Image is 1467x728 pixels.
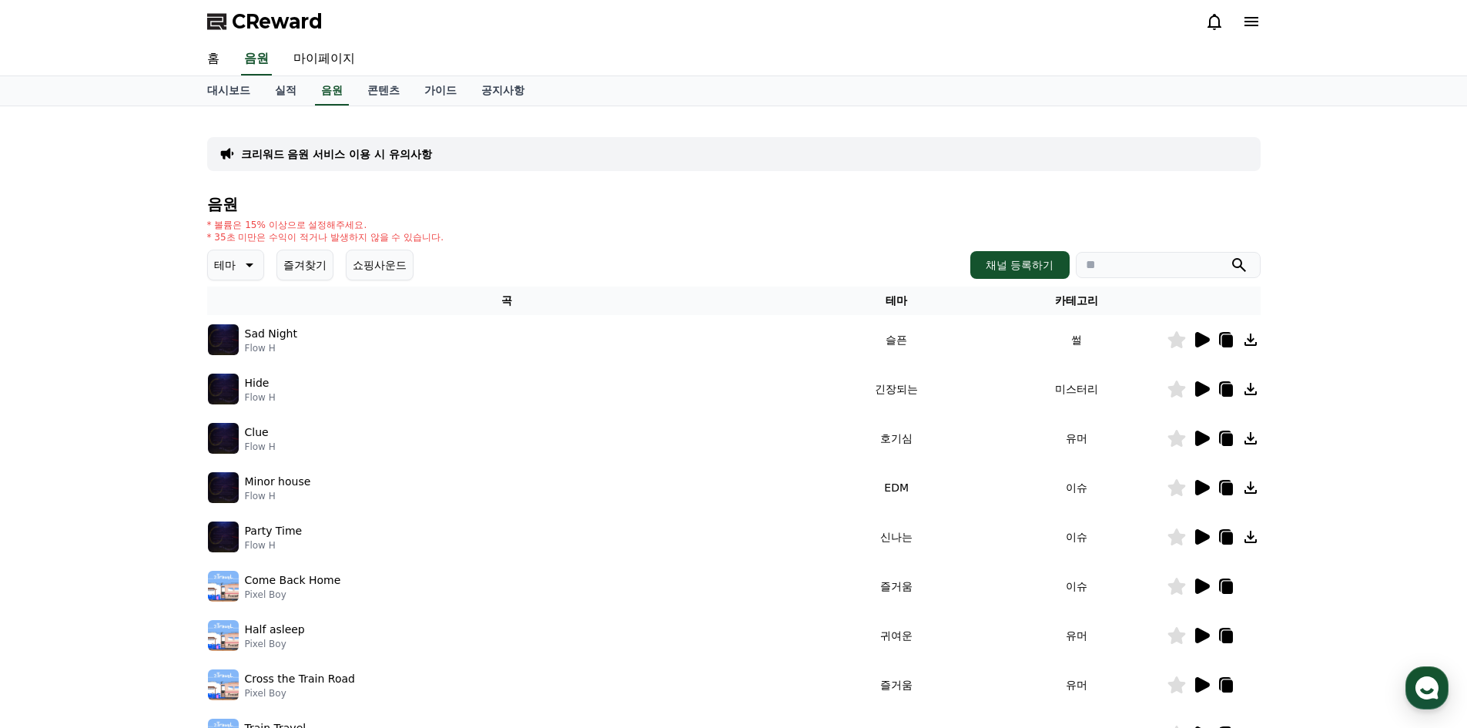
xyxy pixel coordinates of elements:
[241,146,432,162] a: 크리워드 음원 서비스 이용 시 유의사항
[208,324,239,355] img: music
[412,76,469,106] a: 가이드
[986,364,1167,414] td: 미스터리
[355,76,412,106] a: 콘텐츠
[806,287,986,315] th: 테마
[245,326,297,342] p: Sad Night
[232,9,323,34] span: CReward
[986,512,1167,562] td: 이슈
[207,231,444,243] p: * 35초 미만은 수익이 적거나 발생하지 않을 수 있습니다.
[986,463,1167,512] td: 이슈
[208,472,239,503] img: music
[207,287,807,315] th: 곡
[195,76,263,106] a: 대시보드
[245,375,270,391] p: Hide
[245,490,311,502] p: Flow H
[214,254,236,276] p: 테마
[806,512,986,562] td: 신나는
[806,660,986,710] td: 즐거움
[986,414,1167,463] td: 유머
[241,43,272,75] a: 음원
[986,287,1167,315] th: 카테고리
[245,589,341,601] p: Pixel Boy
[245,539,303,552] p: Flow H
[806,364,986,414] td: 긴장되는
[208,620,239,651] img: music
[263,76,309,106] a: 실적
[245,391,276,404] p: Flow H
[986,660,1167,710] td: 유머
[806,463,986,512] td: EDM
[207,9,323,34] a: CReward
[245,441,276,453] p: Flow H
[245,687,355,699] p: Pixel Boy
[469,76,537,106] a: 공지사항
[208,669,239,700] img: music
[806,315,986,364] td: 슬픈
[208,423,239,454] img: music
[245,424,269,441] p: Clue
[806,562,986,611] td: 즐거움
[207,219,444,231] p: * 볼륨은 15% 이상으로 설정해주세요.
[245,622,305,638] p: Half asleep
[276,250,333,280] button: 즐겨찾기
[346,250,414,280] button: 쇼핑사운드
[207,196,1261,213] h4: 음원
[986,562,1167,611] td: 이슈
[245,638,305,650] p: Pixel Boy
[245,474,311,490] p: Minor house
[281,43,367,75] a: 마이페이지
[806,611,986,660] td: 귀여운
[208,374,239,404] img: music
[208,522,239,552] img: music
[986,315,1167,364] td: 썰
[208,571,239,602] img: music
[207,250,264,280] button: 테마
[970,251,1069,279] button: 채널 등록하기
[315,76,349,106] a: 음원
[986,611,1167,660] td: 유머
[245,342,297,354] p: Flow H
[195,43,232,75] a: 홈
[245,523,303,539] p: Party Time
[245,572,341,589] p: Come Back Home
[245,671,355,687] p: Cross the Train Road
[806,414,986,463] td: 호기심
